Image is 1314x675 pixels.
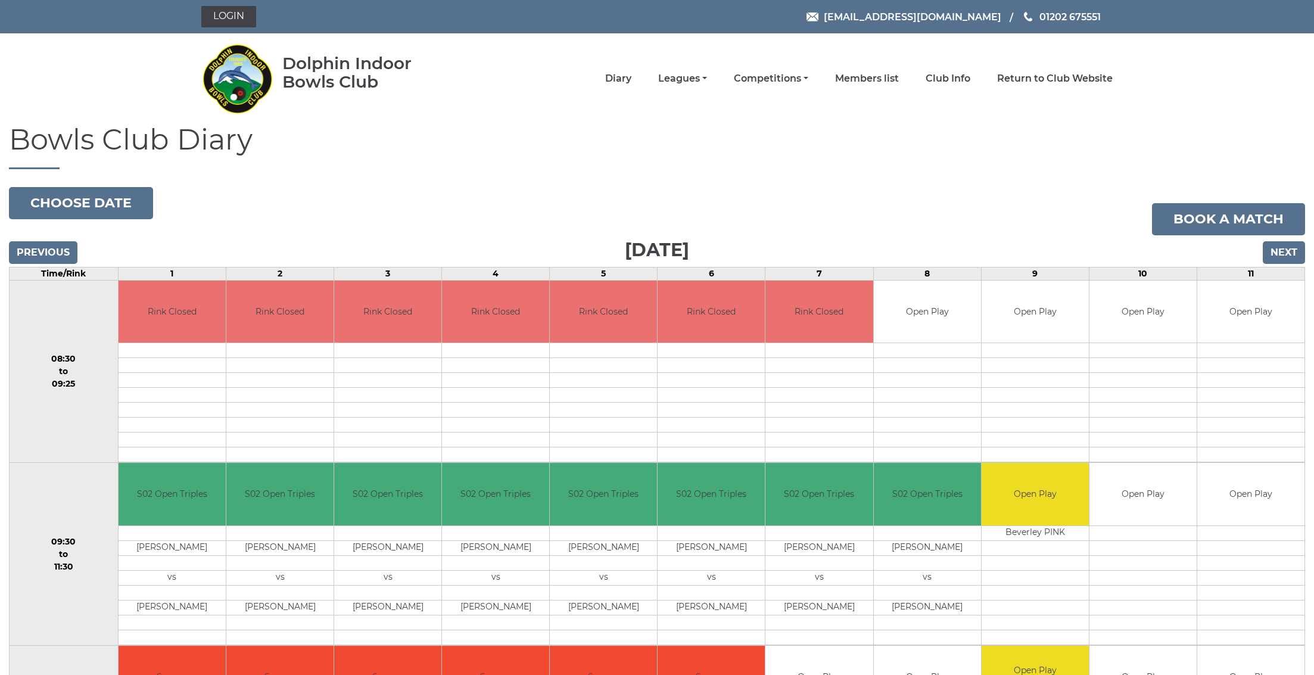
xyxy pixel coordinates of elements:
td: S02 Open Triples [658,463,765,525]
td: [PERSON_NAME] [119,540,226,555]
a: Return to Club Website [997,72,1113,85]
a: Diary [605,72,631,85]
a: Login [201,6,256,27]
td: [PERSON_NAME] [658,600,765,615]
td: [PERSON_NAME] [658,540,765,555]
td: [PERSON_NAME] [119,600,226,615]
td: 1 [118,267,226,280]
td: [PERSON_NAME] [874,600,981,615]
a: Book a match [1152,203,1305,235]
td: 3 [334,267,442,280]
td: 7 [765,267,873,280]
td: vs [874,570,981,585]
td: [PERSON_NAME] [765,600,873,615]
td: S02 Open Triples [550,463,657,525]
span: [EMAIL_ADDRESS][DOMAIN_NAME] [824,11,1001,22]
button: Choose date [9,187,153,219]
td: [PERSON_NAME] [765,540,873,555]
div: Dolphin Indoor Bowls Club [282,54,450,91]
a: Phone us 01202 675551 [1022,10,1101,24]
span: 01202 675551 [1039,11,1101,22]
a: Members list [835,72,899,85]
td: vs [119,570,226,585]
a: Email [EMAIL_ADDRESS][DOMAIN_NAME] [807,10,1001,24]
td: 9 [981,267,1089,280]
td: Rink Closed [765,281,873,343]
td: [PERSON_NAME] [334,600,441,615]
td: 2 [226,267,334,280]
td: Beverley PINK [982,525,1089,540]
td: 8 [873,267,981,280]
td: S02 Open Triples [119,463,226,525]
a: Club Info [926,72,970,85]
td: [PERSON_NAME] [442,600,549,615]
td: 10 [1089,267,1197,280]
h1: Bowls Club Diary [9,124,1305,169]
td: S02 Open Triples [874,463,981,525]
img: Dolphin Indoor Bowls Club [201,37,273,120]
td: vs [226,570,334,585]
img: Phone us [1024,12,1032,21]
a: Competitions [734,72,808,85]
td: 09:30 to 11:30 [10,463,119,646]
td: [PERSON_NAME] [442,540,549,555]
td: [PERSON_NAME] [226,600,334,615]
td: Open Play [1089,463,1197,525]
td: Rink Closed [334,281,441,343]
td: Open Play [982,281,1089,343]
td: 08:30 to 09:25 [10,280,119,463]
td: S02 Open Triples [765,463,873,525]
td: Rink Closed [442,281,549,343]
td: 4 [442,267,550,280]
td: 6 [658,267,765,280]
td: Time/Rink [10,267,119,280]
td: Open Play [1197,281,1304,343]
td: [PERSON_NAME] [874,540,981,555]
td: S02 Open Triples [226,463,334,525]
td: Open Play [982,463,1089,525]
td: 5 [550,267,658,280]
td: Rink Closed [226,281,334,343]
td: vs [765,570,873,585]
td: Rink Closed [119,281,226,343]
td: vs [334,570,441,585]
td: Rink Closed [658,281,765,343]
td: S02 Open Triples [442,463,549,525]
td: Open Play [1089,281,1197,343]
td: S02 Open Triples [334,463,441,525]
td: [PERSON_NAME] [550,600,657,615]
input: Previous [9,241,77,264]
td: Open Play [874,281,981,343]
img: Email [807,13,818,21]
td: 11 [1197,267,1304,280]
td: Rink Closed [550,281,657,343]
td: [PERSON_NAME] [334,540,441,555]
td: vs [442,570,549,585]
td: vs [550,570,657,585]
input: Next [1263,241,1305,264]
a: Leagues [658,72,707,85]
td: [PERSON_NAME] [550,540,657,555]
td: Open Play [1197,463,1304,525]
td: [PERSON_NAME] [226,540,334,555]
td: vs [658,570,765,585]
